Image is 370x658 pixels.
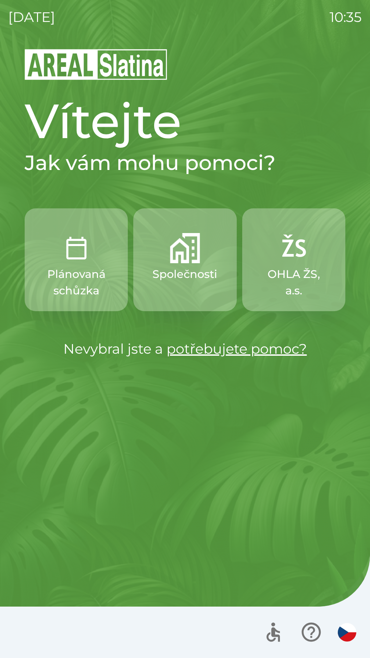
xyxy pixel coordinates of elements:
img: cs flag [338,623,356,642]
button: Plánovaná schůzka [25,208,128,311]
img: 0ea463ad-1074-4378-bee6-aa7a2f5b9440.png [61,233,91,263]
p: Nevybral jste a [25,339,345,359]
img: Logo [25,48,345,81]
p: OHLA ŽS, a.s. [259,266,329,299]
h2: Jak vám mohu pomoci? [25,150,345,175]
h1: Vítejte [25,92,345,150]
p: [DATE] [8,7,55,27]
p: Společnosti [152,266,217,282]
button: Společnosti [133,208,236,311]
p: 10:35 [330,7,362,27]
img: 58b4041c-2a13-40f9-aad2-b58ace873f8c.png [170,233,200,263]
img: 9f72f9f4-8902-46ff-b4e6-bc4241ee3c12.png [279,233,309,263]
p: Plánovaná schůzka [41,266,111,299]
button: OHLA ŽS, a.s. [242,208,345,311]
a: potřebujete pomoc? [166,340,307,357]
